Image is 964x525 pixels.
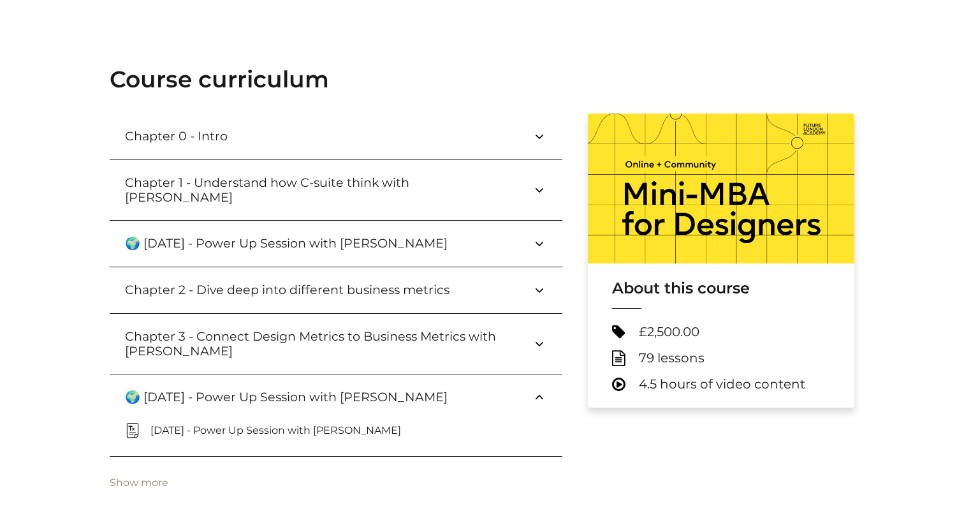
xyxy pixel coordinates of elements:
[125,329,532,359] h3: Chapter 3 - Connect Design Metrics to Business Metrics with [PERSON_NAME]
[110,221,562,267] button: 🌍 [DATE] - Power Up Session with [PERSON_NAME]
[125,129,248,144] h3: Chapter 0 - Intro
[125,175,532,205] h3: Chapter 1 - Understand how C-suite think with [PERSON_NAME]
[110,477,168,489] button: Show more
[125,236,468,251] h3: 🌍 [DATE] - Power Up Session with [PERSON_NAME]
[110,160,562,220] button: Chapter 1 - Understand how C-suite think with [PERSON_NAME]
[125,283,470,297] h3: Chapter 2 - Dive deep into different business metrics
[150,423,411,438] p: [DATE] - Power Up Session with [PERSON_NAME]
[110,374,562,420] button: 🌍 [DATE] - Power Up Session with [PERSON_NAME]
[110,314,562,374] button: Chapter 3 - Connect Design Metrics to Business Metrics with [PERSON_NAME]
[639,376,805,392] span: 4.5 hours of video content
[639,324,699,340] span: £2,500.00
[125,390,468,404] h3: 🌍 [DATE] - Power Up Session with [PERSON_NAME]
[639,350,705,366] span: 79 lessons
[110,267,562,313] button: Chapter 2 - Dive deep into different business metrics
[612,279,830,298] h3: About this course
[110,114,562,159] button: Chapter 0 - Intro
[110,66,854,93] h2: Course curriculum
